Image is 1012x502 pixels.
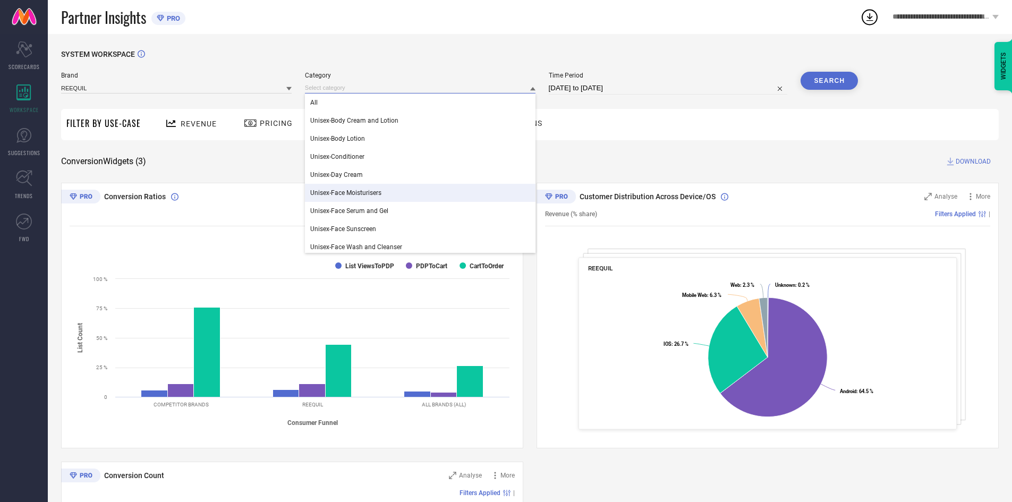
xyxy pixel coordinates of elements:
span: | [513,489,515,497]
div: All [305,93,535,112]
span: Unisex-Face Serum and Gel [310,207,388,215]
span: All [310,99,318,106]
span: Pricing [260,119,293,127]
span: Filter By Use-Case [66,117,141,130]
div: Open download list [860,7,879,27]
span: Unisex-Face Moisturisers [310,189,381,197]
span: More [500,472,515,479]
span: TRENDS [15,192,33,200]
span: Unisex-Face Sunscreen [310,225,376,233]
span: Analyse [934,193,957,200]
text: 50 % [96,335,107,341]
text: 0 [104,394,107,400]
text: : 26.7 % [664,341,688,347]
span: REEQUIL [588,265,614,272]
span: Customer Distribution Across Device/OS [580,192,716,201]
span: Category [305,72,535,79]
span: | [989,210,990,218]
div: Unisex-Face Serum and Gel [305,202,535,220]
span: Conversion Count [104,471,164,480]
div: Unisex-Day Cream [305,166,535,184]
text: : 2.3 % [730,282,754,288]
span: Conversion Ratios [104,192,166,201]
text: 25 % [96,364,107,370]
text: : 0.2 % [775,282,810,288]
text: ALL BRANDS (ALL) [422,402,466,407]
text: PDPToCart [416,262,447,270]
text: 100 % [93,276,107,282]
span: Time Period [549,72,788,79]
svg: Zoom [924,193,932,200]
span: WORKSPACE [10,106,39,114]
span: Unisex-Body Lotion [310,135,365,142]
text: 75 % [96,305,107,311]
div: Premium [61,190,100,206]
span: Filters Applied [460,489,500,497]
tspan: List Count [76,323,84,353]
span: Brand [61,72,292,79]
tspan: Consumer Funnel [287,419,338,427]
tspan: IOS [664,341,671,347]
svg: Zoom [449,472,456,479]
text: REEQUIL [302,402,324,407]
input: Select time period [549,82,788,95]
tspan: Android [840,388,856,394]
div: Unisex-Face Moisturisers [305,184,535,202]
span: Unisex-Face Wash and Cleanser [310,243,402,251]
span: Analyse [459,472,482,479]
span: Revenue [181,120,217,128]
text: : 6.3 % [682,292,721,298]
div: Premium [537,190,576,206]
text: : 64.5 % [840,388,873,394]
button: Search [801,72,858,90]
tspan: Web [730,282,740,288]
text: CartToOrder [470,262,504,270]
span: FWD [19,235,29,243]
span: Filters Applied [935,210,976,218]
div: Unisex-Body Lotion [305,130,535,148]
span: Partner Insights [61,6,146,28]
span: Conversion Widgets ( 3 ) [61,156,146,167]
span: Unisex-Day Cream [310,171,363,178]
text: List ViewsToPDP [345,262,394,270]
span: SUGGESTIONS [8,149,40,157]
div: Unisex-Face Wash and Cleanser [305,238,535,256]
text: COMPETITOR BRANDS [154,402,209,407]
span: Revenue (% share) [545,210,597,218]
span: More [976,193,990,200]
tspan: Unknown [775,282,795,288]
span: DOWNLOAD [956,156,991,167]
span: SYSTEM WORKSPACE [61,50,135,58]
input: Select category [305,82,535,93]
span: Unisex-Body Cream and Lotion [310,117,398,124]
span: PRO [164,14,180,22]
span: Unisex-Conditioner [310,153,364,160]
div: Premium [61,469,100,484]
div: Unisex-Face Sunscreen [305,220,535,238]
div: Unisex-Conditioner [305,148,535,166]
div: Unisex-Body Cream and Lotion [305,112,535,130]
tspan: Mobile Web [682,292,707,298]
span: SCORECARDS [8,63,40,71]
